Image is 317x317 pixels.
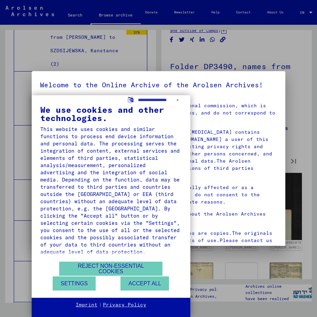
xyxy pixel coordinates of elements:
[40,106,182,122] div: We use cookies and other technologies.
[103,302,146,308] a: Privacy Policy
[59,262,162,276] button: Reject non-essential cookies
[76,302,97,308] a: Imprint
[53,276,96,291] button: Settings
[40,125,182,255] div: This website uses cookies and similar functions to process end device information and personal da...
[120,276,169,291] button: Accept all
